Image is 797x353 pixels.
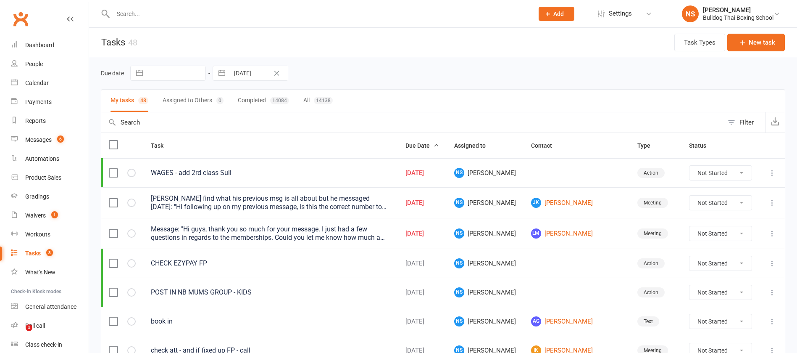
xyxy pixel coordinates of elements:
[151,317,390,326] div: book in
[637,142,660,149] span: Type
[151,142,173,149] span: Task
[11,149,89,168] a: Automations
[531,142,561,149] span: Contact
[110,90,148,112] button: My tasks48
[25,231,50,238] div: Workouts
[454,168,464,178] span: NS
[25,98,52,105] div: Payments
[405,230,439,237] div: [DATE]
[128,37,137,48] div: 48
[689,142,715,149] span: Status
[11,111,89,130] a: Reports
[531,228,622,239] a: LM[PERSON_NAME]
[454,168,516,178] span: [PERSON_NAME]
[405,141,439,151] button: Due Date
[25,174,61,181] div: Product Sales
[57,135,64,143] span: 6
[51,211,58,218] span: 1
[689,141,715,151] button: Status
[531,316,622,326] a: AG[PERSON_NAME]
[539,7,574,21] button: Add
[25,341,62,348] div: Class check-in
[454,142,495,149] span: Assigned to
[25,117,46,124] div: Reports
[314,97,333,104] div: 14138
[25,193,49,200] div: Gradings
[11,263,89,282] a: What's New
[531,141,561,151] button: Contact
[454,198,516,208] span: [PERSON_NAME]
[25,155,59,162] div: Automations
[531,198,622,208] a: JK[PERSON_NAME]
[637,168,665,178] div: Action
[531,316,541,326] span: AG
[405,289,439,296] div: [DATE]
[727,34,785,51] button: New task
[25,61,43,67] div: People
[454,228,516,239] span: [PERSON_NAME]
[723,112,765,133] button: Filter
[703,14,773,21] div: Bulldog Thai Boxing School
[454,287,516,297] span: [PERSON_NAME]
[637,228,668,239] div: Meeting
[26,324,32,331] span: 1
[46,249,53,256] span: 3
[11,225,89,244] a: Workouts
[405,199,439,207] div: [DATE]
[25,269,55,276] div: What's New
[25,42,54,48] div: Dashboard
[151,225,390,242] div: Message: "Hi guys, thank you so much for your message. I just had a few questions in regards to t...
[101,70,124,77] label: Due date
[531,198,541,208] span: JK
[238,90,289,112] button: Completed14084
[405,142,439,149] span: Due Date
[216,97,224,104] div: 0
[454,258,464,268] span: NS
[269,68,284,78] button: Clear Date
[25,250,41,257] div: Tasks
[25,80,49,86] div: Calendar
[637,316,659,326] div: Text
[609,4,632,23] span: Settings
[637,198,668,208] div: Meeting
[25,212,46,219] div: Waivers
[531,228,541,239] span: LM
[11,316,89,335] a: Roll call
[110,8,528,20] input: Search...
[11,187,89,206] a: Gradings
[89,28,137,57] h1: Tasks
[454,316,516,326] span: [PERSON_NAME]
[151,194,390,211] div: [PERSON_NAME] find what his previous msg is all about but he messaged [DATE]: "Hi following up on...
[151,259,390,268] div: CHECK EZYPAY FP
[405,170,439,177] div: [DATE]
[454,258,516,268] span: [PERSON_NAME]
[454,228,464,239] span: NS
[454,287,464,297] span: NS
[138,97,148,104] div: 48
[8,324,29,345] iframe: Intercom live chat
[454,141,495,151] button: Assigned to
[11,93,89,111] a: Payments
[739,117,754,127] div: Filter
[674,34,725,51] button: Task Types
[682,5,699,22] div: NS
[25,322,45,329] div: Roll call
[637,287,665,297] div: Action
[553,11,564,17] span: Add
[270,97,289,104] div: 14084
[405,260,439,267] div: [DATE]
[11,130,89,149] a: Messages 6
[703,6,773,14] div: [PERSON_NAME]
[303,90,333,112] button: All14138
[11,244,89,263] a: Tasks 3
[10,8,31,29] a: Clubworx
[11,206,89,225] a: Waivers 1
[637,141,660,151] button: Type
[11,36,89,55] a: Dashboard
[151,288,390,297] div: POST IN NB MUMS GROUP - KIDS
[454,316,464,326] span: NS
[163,90,224,112] button: Assigned to Others0
[11,168,89,187] a: Product Sales
[454,198,464,208] span: NS
[637,258,665,268] div: Action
